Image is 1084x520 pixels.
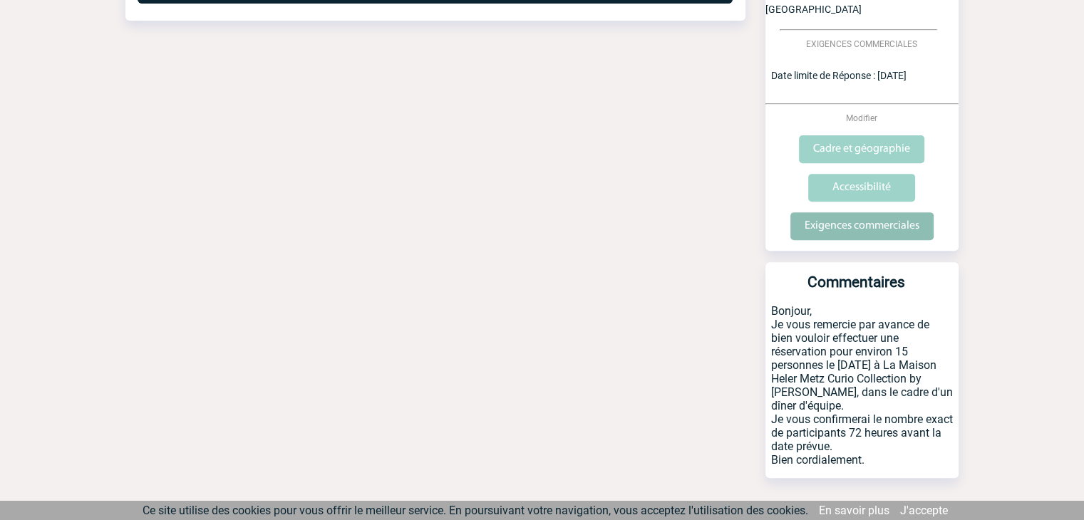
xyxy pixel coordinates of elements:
a: En savoir plus [819,504,889,517]
input: Exigences commerciales [790,212,934,240]
span: Date limite de Réponse : [DATE] [771,70,907,81]
input: Cadre et géographie [799,135,924,163]
h3: Commentaires [771,274,941,304]
input: Accessibilité [808,174,915,202]
span: Ce site utilise des cookies pour vous offrir le meilleur service. En poursuivant votre navigation... [143,504,808,517]
span: Modifier [846,113,877,123]
p: Bonjour, Je vous remercie par avance de bien vouloir effectuer une réservation pour environ 15 pe... [765,304,959,478]
span: EXIGENCES COMMERCIALES [806,39,917,49]
a: J'accepte [900,504,948,517]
